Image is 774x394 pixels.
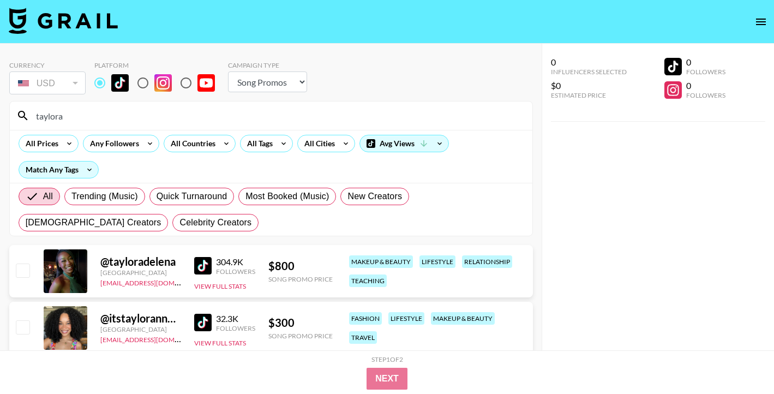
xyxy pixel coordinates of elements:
img: Grail Talent [9,8,118,34]
button: View Full Stats [194,339,246,347]
div: All Countries [164,135,218,152]
button: open drawer [750,11,772,33]
div: USD [11,74,83,93]
img: TikTok [194,257,212,274]
div: Avg Views [360,135,448,152]
div: 0 [551,57,627,68]
span: Celebrity Creators [179,216,251,229]
div: relationship [462,255,512,268]
div: $ 300 [268,316,333,330]
div: Platform [94,61,224,69]
div: Any Followers [83,135,141,152]
span: [DEMOGRAPHIC_DATA] Creators [26,216,161,229]
div: Followers [216,267,255,276]
div: @ tayloradelena [100,255,181,268]
img: TikTok [194,314,212,331]
div: Currency [9,61,86,69]
a: [EMAIL_ADDRESS][DOMAIN_NAME] [100,277,210,287]
span: Trending (Music) [71,190,138,203]
div: travel [349,331,377,344]
a: [EMAIL_ADDRESS][DOMAIN_NAME] [100,333,210,344]
div: All Prices [19,135,61,152]
button: Next [367,368,407,390]
img: TikTok [111,74,129,92]
div: Estimated Price [551,91,627,99]
div: makeup & beauty [431,312,495,325]
div: makeup & beauty [349,255,413,268]
div: 0 [686,57,725,68]
div: lifestyle [419,255,455,268]
div: [GEOGRAPHIC_DATA] [100,325,181,333]
div: @ itstayloranne__ [100,312,181,325]
div: fashion [349,312,382,325]
div: Song Promo Price [268,332,333,340]
div: All Cities [298,135,337,152]
iframe: Drift Widget Chat Controller [719,339,761,381]
div: All Tags [241,135,275,152]
button: View Full Stats [194,282,246,290]
div: $0 [551,80,627,91]
input: Search by User Name [29,107,526,124]
div: Followers [686,91,725,99]
span: All [43,190,53,203]
span: Quick Turnaround [157,190,227,203]
img: YouTube [197,74,215,92]
div: 0 [686,80,725,91]
div: 32.3K [216,313,255,324]
div: Influencers Selected [551,68,627,76]
div: Match Any Tags [19,162,98,178]
div: [GEOGRAPHIC_DATA] [100,268,181,277]
div: $ 800 [268,259,333,273]
div: Followers [686,68,725,76]
div: Campaign Type [228,61,307,69]
div: 304.9K [216,256,255,267]
span: New Creators [347,190,402,203]
img: Instagram [154,74,172,92]
div: Step 1 of 2 [371,355,403,363]
div: Followers [216,324,255,332]
div: lifestyle [388,312,424,325]
div: Currency is locked to USD [9,69,86,97]
div: teaching [349,274,387,287]
span: Most Booked (Music) [245,190,329,203]
div: Song Promo Price [268,275,333,283]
